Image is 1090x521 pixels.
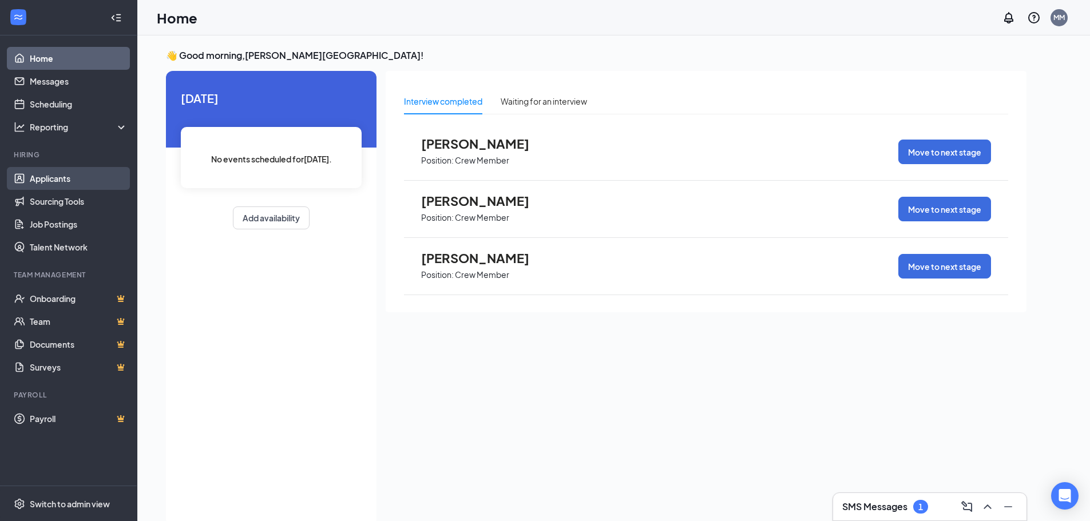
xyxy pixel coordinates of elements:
[981,500,994,514] svg: ChevronUp
[30,310,128,333] a: TeamCrown
[30,333,128,356] a: DocumentsCrown
[960,500,974,514] svg: ComposeMessage
[30,287,128,310] a: OnboardingCrown
[421,193,547,208] span: [PERSON_NAME]
[166,49,1026,62] h3: 👋 Good morning, [PERSON_NAME][GEOGRAPHIC_DATA] !
[30,213,128,236] a: Job Postings
[1001,500,1015,514] svg: Minimize
[30,236,128,258] a: Talent Network
[233,206,310,229] button: Add availability
[30,407,128,430] a: PayrollCrown
[978,498,997,516] button: ChevronUp
[30,190,128,213] a: Sourcing Tools
[898,254,991,279] button: Move to next stage
[14,390,125,400] div: Payroll
[1002,11,1016,25] svg: Notifications
[30,498,110,510] div: Switch to admin view
[14,498,25,510] svg: Settings
[898,140,991,164] button: Move to next stage
[421,250,547,265] span: [PERSON_NAME]
[30,93,128,116] a: Scheduling
[1027,11,1041,25] svg: QuestionInfo
[421,212,454,223] p: Position:
[455,269,509,280] p: Crew Member
[1051,482,1079,510] div: Open Intercom Messenger
[918,502,923,512] div: 1
[404,95,482,108] div: Interview completed
[999,498,1017,516] button: Minimize
[14,121,25,133] svg: Analysis
[30,70,128,93] a: Messages
[14,270,125,280] div: Team Management
[421,155,454,166] p: Position:
[30,356,128,379] a: SurveysCrown
[421,136,547,151] span: [PERSON_NAME]
[30,167,128,190] a: Applicants
[211,153,332,165] span: No events scheduled for [DATE] .
[958,498,976,516] button: ComposeMessage
[842,500,907,513] h3: SMS Messages
[110,12,122,23] svg: Collapse
[455,155,509,166] p: Crew Member
[181,89,362,107] span: [DATE]
[157,8,197,27] h1: Home
[30,47,128,70] a: Home
[14,150,125,160] div: Hiring
[501,95,587,108] div: Waiting for an interview
[13,11,24,23] svg: WorkstreamLogo
[1053,13,1065,22] div: MM
[455,212,509,223] p: Crew Member
[421,269,454,280] p: Position:
[30,121,128,133] div: Reporting
[898,197,991,221] button: Move to next stage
